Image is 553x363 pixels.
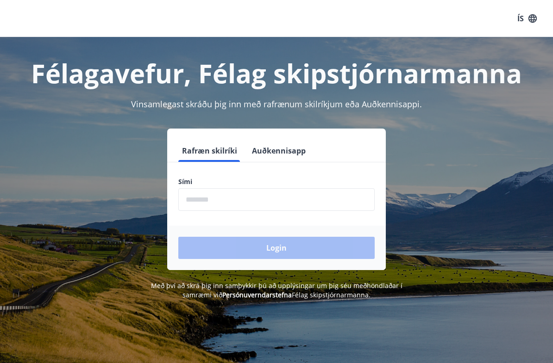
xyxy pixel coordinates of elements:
[248,140,309,162] button: Auðkennisapp
[151,281,402,299] span: Með því að skrá þig inn samþykkir þú að upplýsingar um þig séu meðhöndlaðar í samræmi við Félag s...
[131,98,422,110] span: Vinsamlegast skráðu þig inn með rafrænum skilríkjum eða Auðkennisappi.
[178,177,375,186] label: Sími
[512,10,542,27] button: ÍS
[222,290,292,299] a: Persónuverndarstefna
[178,140,241,162] button: Rafræn skilríki
[11,55,542,91] h1: Félagavefur, Félag skipstjórnarmanna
